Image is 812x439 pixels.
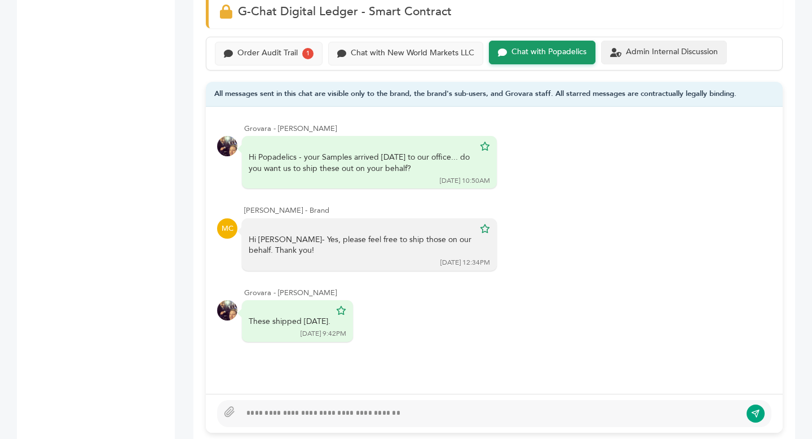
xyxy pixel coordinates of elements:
[244,124,771,134] div: Grovara - [PERSON_NAME]
[206,82,783,107] div: All messages sent in this chat are visible only to the brand, the brand's sub-users, and Grovara ...
[301,329,346,339] div: [DATE] 9:42PM
[351,49,474,58] div: Chat with New World Markets LLC
[244,288,771,298] div: Grovara - [PERSON_NAME]
[249,234,474,256] div: Hi [PERSON_NAME]- Yes, please feel free to ship those on our behalf. Thank you!
[249,152,474,174] div: Hi Popadelics - your Samples arrived [DATE] to our office... do you want us to ship these out on ...
[244,205,771,216] div: [PERSON_NAME] - Brand
[249,316,330,327] div: These shipped [DATE].
[511,47,586,57] div: Chat with Popadelics
[217,218,237,239] div: MC
[237,49,298,58] div: Order Audit Trail
[238,3,452,20] span: G-Chat Digital Ledger - Smart Contract
[626,47,718,57] div: Admin Internal Discussion
[440,258,490,267] div: [DATE] 12:34PM
[302,48,314,59] div: 1
[440,176,490,186] div: [DATE] 10:50AM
